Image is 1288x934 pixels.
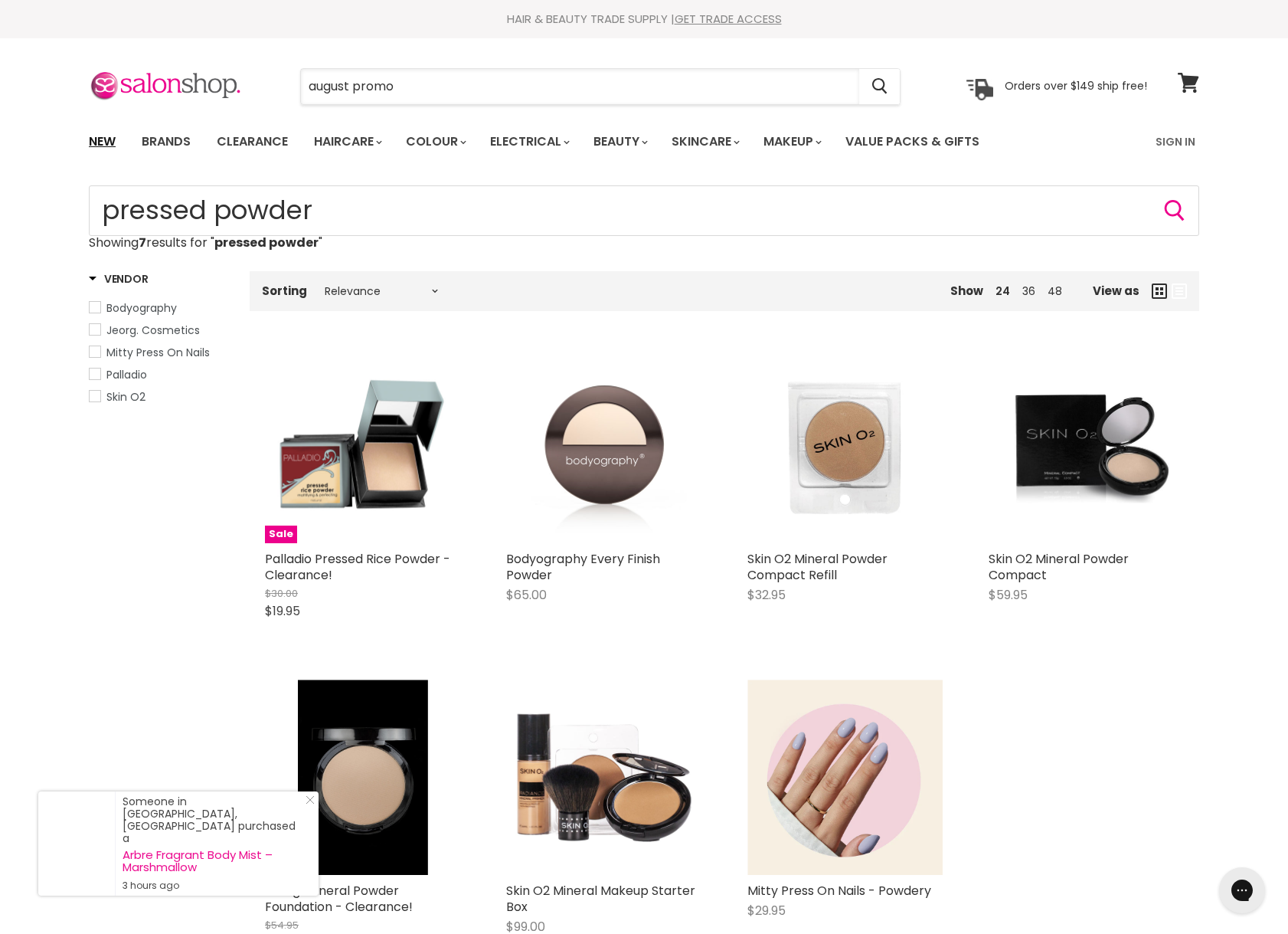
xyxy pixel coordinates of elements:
[265,882,413,916] a: Jeorg. Mineral Powder Foundation - Clearance!
[1022,283,1035,299] a: 36
[89,271,148,287] h3: Vendor
[139,234,146,251] strong: 7
[77,120,1069,164] ul: Main menu
[298,680,428,875] img: Jeorg. Mineral Powder Foundation - Clearance!
[89,185,1199,236] input: Search
[265,370,460,521] img: Palladio Pressed Rice Powder - Clearance!
[77,126,127,158] a: New
[106,323,200,338] span: Jeorg. Cosmetics
[506,586,547,604] span: $65.00
[747,680,943,875] img: Mitty Press On Nails - Powdery
[506,882,695,916] a: Skin O2 Mineral Makeup Starter Box
[205,126,299,158] a: Clearance
[479,126,579,158] a: Electrical
[1005,79,1147,93] p: Orders over $149 ship free!
[130,126,202,158] a: Brands
[89,185,1199,236] form: Product
[265,550,450,584] a: Palladio Pressed Rice Powder - Clearance!
[747,882,931,900] a: Mitty Press On Nails - Powdery
[300,68,901,105] form: Product
[506,680,701,875] img: Skin O2 Mineral Makeup Starter Box
[506,348,701,543] img: Bodyography Every Finish Powder
[214,234,319,251] strong: pressed powder
[995,283,1010,299] a: 24
[1048,283,1062,299] a: 48
[265,918,299,932] span: $54.95
[989,550,1129,584] a: Skin O2 Mineral Powder Compact
[70,120,1218,164] nav: Main
[747,902,786,919] span: $29.95
[106,345,210,360] span: Mitty Press On Nails
[265,602,300,620] span: $19.95
[675,11,782,27] a: GET TRADE ACCESS
[306,795,315,805] svg: Close Icon
[70,11,1218,27] div: HAIR & BEAUTY TRADE SUPPLY |
[950,283,983,299] span: Show
[989,351,1184,541] img: Skin O2 Mineral Powder Compact
[89,322,230,339] a: Jeorg. Cosmetics
[106,300,177,316] span: Bodyography
[38,791,115,896] a: Visit product page
[394,126,476,158] a: Colour
[106,389,145,405] span: Skin O2
[265,586,298,601] span: $30.00
[262,284,307,297] label: Sorting
[506,550,660,584] a: Bodyography Every Finish Powder
[747,348,943,543] img: Skin O2 Mineral Powder Compact Refill
[89,344,230,361] a: Mitty Press On Nails
[1211,862,1273,919] iframe: Gorgias live chat messenger
[859,69,900,104] button: Search
[89,366,230,383] a: Palladio
[89,300,230,316] a: Bodyography
[265,680,460,875] a: Jeorg. Mineral Powder Foundation - Clearance!Sale
[1162,198,1187,223] button: Search
[89,236,1199,250] p: Showing results for " "
[582,126,657,158] a: Beauty
[747,586,786,604] span: $32.95
[1146,126,1205,158] a: Sign In
[1093,284,1139,297] span: View as
[989,348,1184,543] a: Skin O2 Mineral Powder Compact
[989,586,1028,604] span: $59.95
[834,126,991,158] a: Value Packs & Gifts
[752,126,831,158] a: Makeup
[123,849,303,873] a: Arbre Fragrant Body Mist – Marshmallow
[89,388,230,405] a: Skin O2
[265,526,297,543] span: Sale
[123,795,303,892] div: Someone in [GEOGRAPHIC_DATA], [GEOGRAPHIC_DATA] purchased a
[747,550,888,584] a: Skin O2 Mineral Powder Compact Refill
[301,69,859,104] input: Search
[660,126,749,158] a: Skincare
[302,126,391,158] a: Haircare
[106,367,147,382] span: Palladio
[299,795,315,811] a: Close Notification
[123,880,303,892] small: 3 hours ago
[265,348,460,543] a: Palladio Pressed Rice Powder - Clearance!Sale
